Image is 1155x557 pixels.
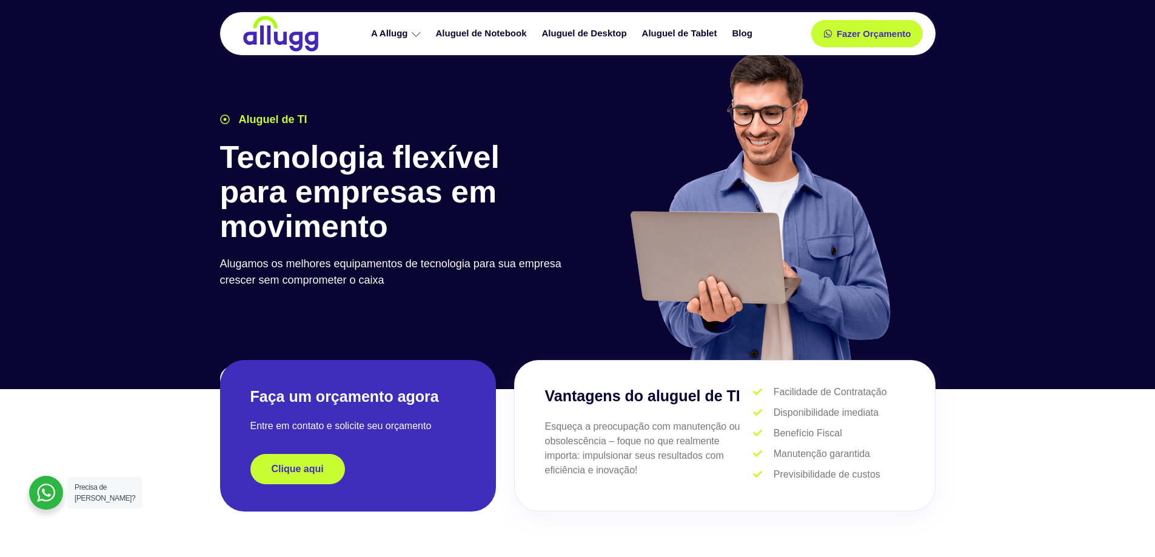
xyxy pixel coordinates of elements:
a: Aluguel de Tablet [636,23,726,44]
span: Benefício Fiscal [771,426,842,441]
span: Aluguel de TI [236,112,307,128]
h3: Vantagens do aluguel de TI [545,385,754,408]
span: Disponibilidade imediata [771,405,879,420]
a: Blog [726,23,761,44]
p: Entre em contato e solicite seu orçamento [250,419,466,433]
h2: Faça um orçamento agora [250,387,466,407]
span: Precisa de [PERSON_NAME]? [75,483,135,502]
a: Aluguel de Notebook [430,23,536,44]
a: Fazer Orçamento [811,20,923,47]
p: Alugamos os melhores equipamentos de tecnologia para sua empresa crescer sem comprometer o caixa [220,256,572,289]
span: Manutenção garantida [771,447,870,461]
img: locação de TI é Allugg [241,15,320,52]
span: Clique aqui [272,464,324,474]
span: Previsibilidade de custos [771,467,880,482]
a: A Allugg [365,23,430,44]
span: Facilidade de Contratação [771,385,887,399]
p: Esqueça a preocupação com manutenção ou obsolescência – foque no que realmente importa: impulsion... [545,419,754,478]
img: aluguel de ti para startups [626,51,893,360]
a: Clique aqui [250,454,345,484]
span: Fazer Orçamento [837,29,911,38]
a: Aluguel de Desktop [536,23,636,44]
h1: Tecnologia flexível para empresas em movimento [220,140,572,244]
